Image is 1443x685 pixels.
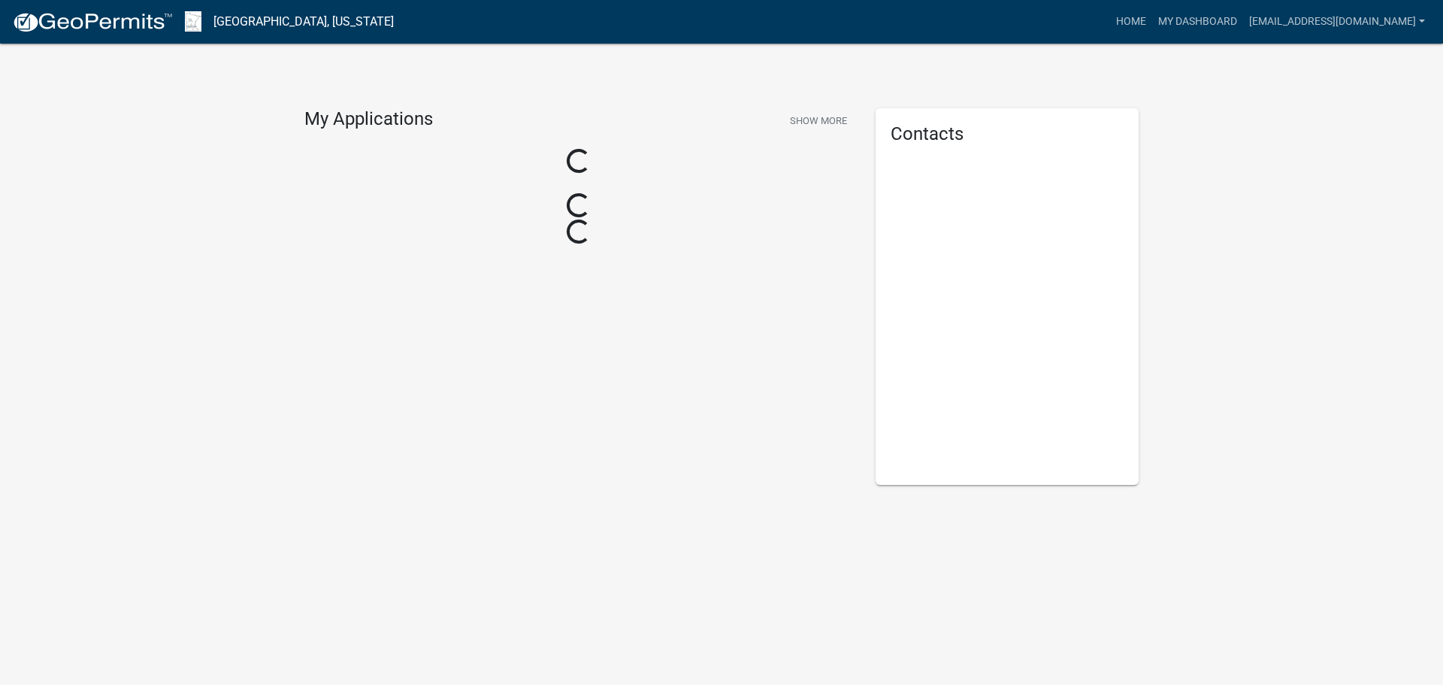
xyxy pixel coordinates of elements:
a: [GEOGRAPHIC_DATA], [US_STATE] [213,9,394,35]
img: Waseca County, Minnesota [185,11,201,32]
button: Show More [784,108,853,133]
a: Home [1110,8,1152,36]
h4: My Applications [304,108,433,131]
a: My Dashboard [1152,8,1243,36]
a: [EMAIL_ADDRESS][DOMAIN_NAME] [1243,8,1431,36]
h5: Contacts [891,123,1124,145]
